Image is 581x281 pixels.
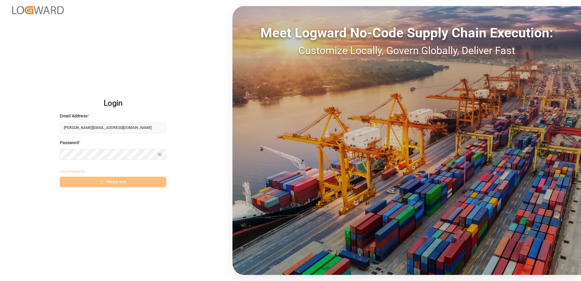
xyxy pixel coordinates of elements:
div: Customize Locally, Govern Globally, Deliver Fast [232,43,581,58]
div: Meet Logward No-Code Supply Chain Execution: [232,23,581,43]
span: Password [60,140,79,146]
span: Email Address [60,113,88,119]
h2: Login [60,94,166,113]
input: Enter your email [60,123,166,133]
img: Logward_new_orange.png [12,6,64,14]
